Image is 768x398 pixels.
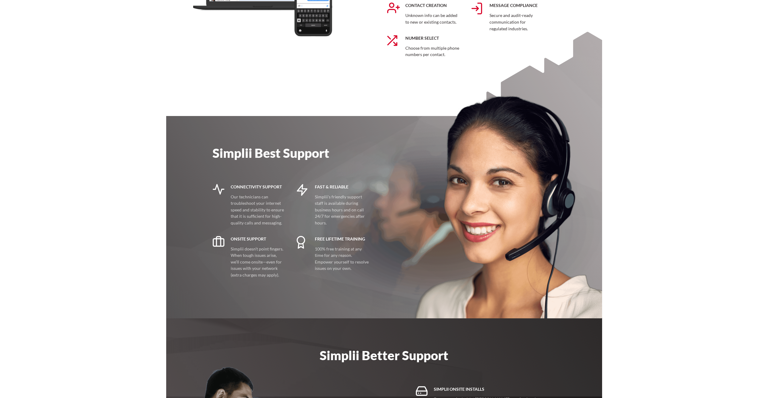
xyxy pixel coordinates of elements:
h5: Connectivity Support [231,184,285,190]
p: 100% free training at any time for any reason. Empower yourself to resolve issues on your own. [315,246,369,272]
p: Simplii's friendly support staff is available during business hours and on call 24/7 for emergenc... [315,194,369,226]
h5: Number Select [405,35,460,41]
h5: Contact Creation [405,2,460,8]
h5: Onsite Support [231,236,285,242]
p: Unknown info can be added to new or existing contacts. [405,12,460,25]
h5: Message Compliance [489,2,544,8]
h1: Simplii Best Support [213,146,381,160]
h5: Simplii Onsite Installs [434,386,541,392]
p: Choose from multiple phone numbers per contact. [405,45,460,58]
p: Simplii doesn’t point fingers. When tough issues arise, we’ll come onsite—even for issues with yo... [231,246,285,278]
h5: Free Lifetime Training [315,236,369,242]
h1: Simplii Better Support [215,349,553,362]
h5: Fast & Reliable [315,184,369,190]
p: Our technicians can troubleshoot your internet speed and stability to ensure that it is sufficien... [231,194,285,226]
p: Secure and audit-ready communication for regulated industries. [489,12,544,32]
